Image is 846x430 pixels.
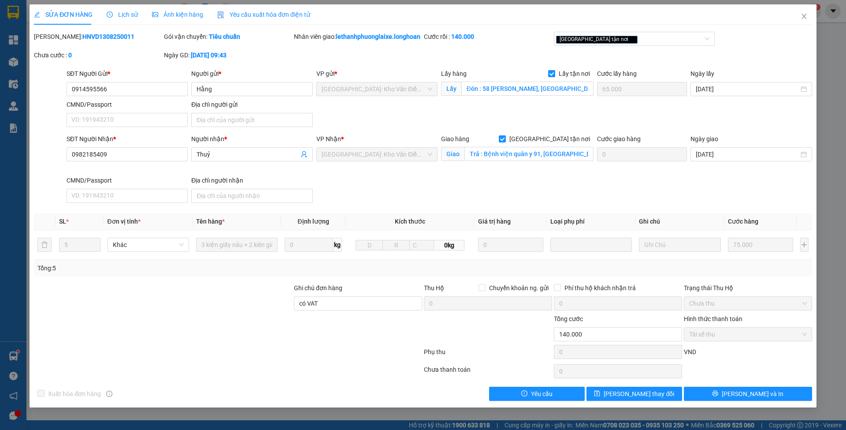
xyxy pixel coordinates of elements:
div: Phụ thu [423,347,553,363]
button: plus [800,238,809,252]
span: user-add [301,151,308,158]
span: Ảnh kiện hàng [152,11,203,18]
input: Ghi Chú [639,238,720,252]
div: VP gửi [316,69,438,79]
div: Chưa thanh toán [423,365,553,380]
div: Gói vận chuyển: [164,32,292,41]
input: Ngày lấy [696,84,798,94]
b: [DATE] 09:43 [191,52,226,59]
b: 0 [68,52,72,59]
span: Lấy [441,82,461,96]
span: Chuyển khoản ng. gửi [486,283,552,293]
input: Địa chỉ của người gửi [191,113,312,127]
span: [PERSON_NAME] và In [722,389,783,399]
span: SỬA ĐƠN HÀNG [34,11,93,18]
label: Ngày giao [690,135,718,142]
span: Khác [113,238,184,251]
b: 140.000 [451,33,474,40]
span: Yêu cầu xuất hóa đơn điện tử [217,11,310,18]
span: Phí thu hộ khách nhận trả [561,283,639,293]
div: Địa chỉ người gửi [191,100,312,109]
button: printer[PERSON_NAME] và In [684,387,812,401]
input: Lấy tận nơi [461,82,594,96]
button: Close [792,4,816,29]
div: Tổng: 5 [37,263,327,273]
span: Kích thước [395,218,425,225]
span: VND [684,348,696,355]
span: close [630,37,634,41]
div: Ngày GD: [164,50,292,60]
div: [PERSON_NAME]: [34,32,162,41]
button: delete [37,238,52,252]
input: Ghi chú đơn hàng [294,296,422,310]
span: save [594,390,600,397]
input: R [382,240,410,251]
div: Người gửi [191,69,312,79]
input: Địa chỉ của người nhận [191,189,312,203]
span: Lấy hàng [441,70,467,77]
input: VD: Bàn, Ghế [196,238,278,252]
input: Giao tận nơi [464,147,594,161]
span: Giao [441,147,464,161]
input: 0 [728,238,794,252]
span: Định lượng [297,218,329,225]
div: SĐT Người Nhận [67,134,188,144]
span: Giá trị hàng [478,218,511,225]
span: Tên hàng [196,218,225,225]
span: [PERSON_NAME] thay đổi [604,389,674,399]
input: D [356,240,383,251]
label: Ghi chú đơn hàng [294,284,342,292]
label: Hình thức thanh toán [684,315,742,322]
input: C [409,240,434,251]
span: [GEOGRAPHIC_DATA] tận nơi [506,134,594,144]
b: HNVD1308250011 [82,33,134,40]
span: [GEOGRAPHIC_DATA] tận nơi [556,36,638,44]
input: 0 [478,238,544,252]
span: Chưa thu [689,297,807,310]
b: lethanhphuonglaixe.longhoan [336,33,420,40]
span: Xuất hóa đơn hàng [45,389,104,399]
div: Chưa cước : [34,50,162,60]
img: icon [217,11,224,19]
th: Loại phụ phí [547,213,635,230]
div: Trạng thái Thu Hộ [684,283,812,293]
span: clock-circle [107,11,113,18]
input: Ngày giao [696,150,798,159]
input: Cước lấy hàng [597,82,687,96]
span: Yêu cầu [531,389,553,399]
span: SL [59,218,66,225]
span: exclamation-circle [521,390,527,397]
span: edit [34,11,40,18]
div: Địa chỉ người nhận [191,176,312,185]
span: Giao hàng [441,135,469,142]
span: Hà Nội: Kho Văn Điển Thanh Trì [322,148,432,161]
span: Đơn vị tính [108,218,141,225]
span: Thu Hộ [424,284,444,292]
span: Hà Nội: Kho Văn Điển Thanh Trì [322,82,432,96]
span: Tài xế thu [689,328,807,341]
div: CMND/Passport [67,176,188,185]
div: SĐT Người Gửi [67,69,188,79]
span: Lấy tận nơi [555,69,594,79]
span: close [801,13,808,20]
span: info-circle [106,391,112,397]
div: Cước rồi : [424,32,552,41]
span: 0kg [434,240,464,251]
span: picture [152,11,158,18]
button: save[PERSON_NAME] thay đổi [586,387,682,401]
span: kg [333,238,342,252]
span: Tổng cước [554,315,583,322]
b: Tiêu chuẩn [209,33,240,40]
input: Cước giao hàng [597,147,687,161]
div: CMND/Passport [67,100,188,109]
span: printer [712,390,718,397]
label: Cước lấy hàng [597,70,637,77]
div: Nhân viên giao: [294,32,422,41]
div: Người nhận [191,134,312,144]
button: exclamation-circleYêu cầu [489,387,585,401]
span: Lịch sử [107,11,138,18]
th: Ghi chú [635,213,724,230]
label: Ngày lấy [690,70,714,77]
label: Cước giao hàng [597,135,641,142]
span: VP Nhận [316,135,341,142]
